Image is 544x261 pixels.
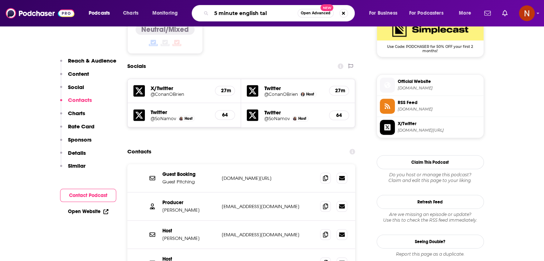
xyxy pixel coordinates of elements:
[162,235,216,241] p: [PERSON_NAME]
[60,70,89,84] button: Content
[151,116,176,121] a: @SoNamov
[123,8,138,18] span: Charts
[398,107,481,112] span: feeds.simplecast.com
[162,200,216,206] p: Producer
[380,120,481,135] a: X/Twitter[DOMAIN_NAME][URL]
[377,172,484,183] div: Claim and edit this page to your liking.
[162,207,216,213] p: [PERSON_NAME]
[60,136,92,149] button: Sponsors
[320,4,333,11] span: New
[211,8,298,19] input: Search podcasts, credits, & more...
[364,8,406,19] button: open menu
[519,5,535,21] button: Show profile menu
[68,136,92,143] p: Sponsors
[499,7,510,19] a: Show notifications dropdown
[398,78,481,85] span: Official Website
[377,19,484,40] img: SimpleCast Deal: Use Code: PODCHASER for 50% OFF your first 2 months!
[335,112,343,118] h5: 64
[335,88,343,94] h5: 27m
[162,171,216,177] p: Guest Booking
[298,116,306,121] span: Host
[68,84,84,90] p: Social
[68,208,108,215] a: Open Website
[377,155,484,169] button: Claim This Podcast
[162,179,216,185] p: Guest Pitching
[377,19,484,53] a: SimpleCast Deal: Use Code: PODCHASER for 50% OFF your first 2 months!
[179,117,183,120] img: Sona Movsesian
[301,11,330,15] span: Open Advanced
[60,189,116,202] button: Contact Podcast
[118,8,143,19] a: Charts
[380,78,481,93] a: Official Website[DOMAIN_NAME]
[301,92,305,96] img: Conan O'Brien
[293,117,297,120] img: Sona Movsesian
[68,57,116,64] p: Reach & Audience
[377,212,484,223] div: Are we missing an episode or update? Use this to check the RSS feed immediately.
[454,8,480,19] button: open menu
[377,235,484,248] a: Seeing Double?
[60,110,85,123] button: Charts
[398,120,481,127] span: X/Twitter
[377,172,484,178] span: Do you host or manage this podcast?
[298,9,334,18] button: Open AdvancedNew
[60,149,86,163] button: Details
[68,70,89,77] p: Content
[68,97,92,103] p: Contacts
[306,92,314,97] span: Host
[185,116,192,121] span: Host
[151,92,210,97] a: @ConanOBrien
[519,5,535,21] span: Logged in as AdelNBM
[459,8,471,18] span: More
[60,123,94,136] button: Rate Card
[68,149,86,156] p: Details
[151,85,210,92] h5: X/Twitter
[264,116,290,121] a: @SoNamov
[377,40,484,53] span: Use Code: PODCHASER for 50% OFF your first 2 months!
[405,8,454,19] button: open menu
[369,8,397,18] span: For Business
[481,7,494,19] a: Show notifications dropdown
[409,8,443,18] span: For Podcasters
[221,88,229,94] h5: 27m
[264,92,298,97] a: @ConanOBrien
[6,6,74,20] img: Podchaser - Follow, Share and Rate Podcasts
[89,8,110,18] span: Podcasts
[151,109,210,115] h5: Twitter
[60,84,84,97] button: Social
[60,57,116,70] button: Reach & Audience
[519,5,535,21] img: User Profile
[377,251,484,257] div: Report this page as a duplicate.
[222,203,315,210] p: [EMAIL_ADDRESS][DOMAIN_NAME]
[127,145,151,158] h2: Contacts
[68,123,94,130] p: Rate Card
[60,162,85,176] button: Similar
[84,8,119,19] button: open menu
[264,109,323,116] h5: Twitter
[60,97,92,110] button: Contacts
[264,85,323,92] h5: Twitter
[377,195,484,209] button: Refresh Feed
[221,112,229,118] h5: 64
[199,5,362,21] div: Search podcasts, credits, & more...
[68,110,85,117] p: Charts
[222,175,315,181] p: [DOMAIN_NAME][URL]
[68,162,85,169] p: Similar
[141,25,189,34] h4: Neutral/Mixed
[398,99,481,106] span: RSS Feed
[127,59,146,73] h2: Socials
[222,232,315,238] p: [EMAIL_ADDRESS][DOMAIN_NAME]
[398,85,481,91] span: siriusxm.com
[162,228,216,234] p: Host
[398,128,481,133] span: twitter.com/ConanOBrien
[147,8,187,19] button: open menu
[380,99,481,114] a: RSS Feed[DOMAIN_NAME]
[152,8,178,18] span: Monitoring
